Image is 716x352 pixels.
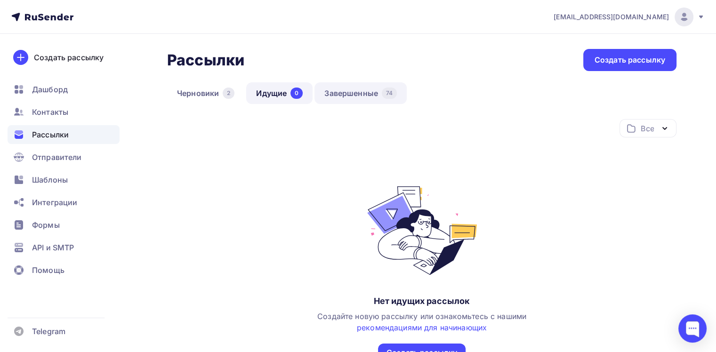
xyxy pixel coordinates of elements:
[32,326,65,337] span: Telegram
[32,242,74,253] span: API и SMTP
[167,82,244,104] a: Черновики2
[32,197,77,208] span: Интеграции
[317,312,526,332] span: Создайте новую рассылку или ознакомьтесь с нашими
[8,125,120,144] a: Рассылки
[223,88,234,99] div: 2
[32,84,68,95] span: Дашборд
[290,88,303,99] div: 0
[167,51,244,70] h2: Рассылки
[641,123,654,134] div: Все
[32,129,69,140] span: Рассылки
[32,152,82,163] span: Отправители
[8,80,120,99] a: Дашборд
[32,106,68,118] span: Контакты
[8,103,120,121] a: Контакты
[382,88,397,99] div: 74
[246,82,313,104] a: Идущие0
[314,82,407,104] a: Завершенные74
[32,219,60,231] span: Формы
[34,52,104,63] div: Создать рассылку
[32,174,68,185] span: Шаблоны
[374,296,470,307] div: Нет идущих рассылок
[554,12,669,22] span: [EMAIL_ADDRESS][DOMAIN_NAME]
[619,119,676,137] button: Все
[8,148,120,167] a: Отправители
[32,264,64,276] span: Помощь
[8,216,120,234] a: Формы
[595,55,665,65] div: Создать рассылку
[8,170,120,189] a: Шаблоны
[357,323,487,332] a: рекомендациями для начинающих
[554,8,705,26] a: [EMAIL_ADDRESS][DOMAIN_NAME]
